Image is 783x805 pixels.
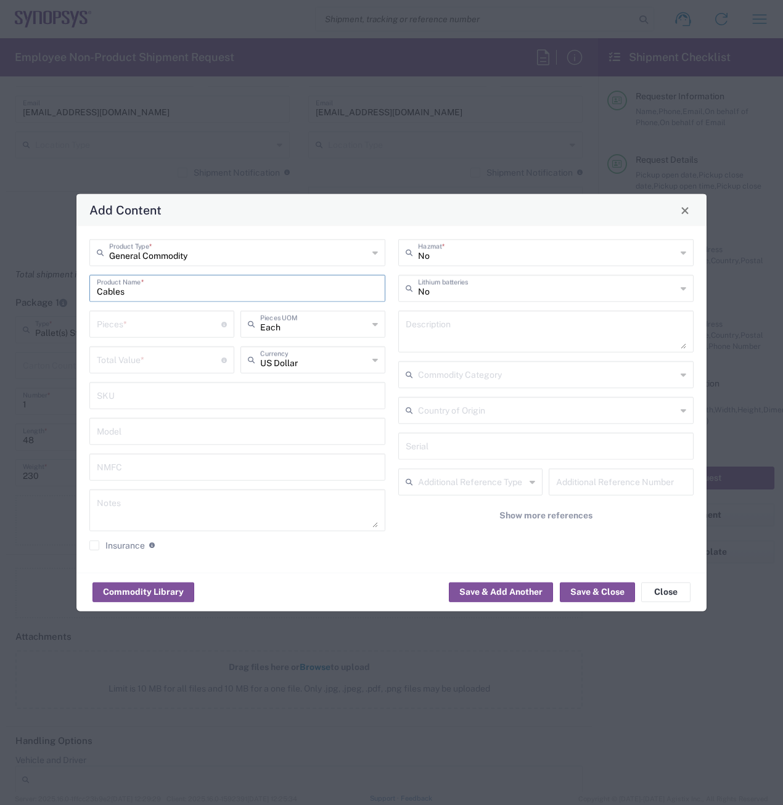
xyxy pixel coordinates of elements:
[499,510,592,521] span: Show more references
[641,582,691,602] button: Close
[89,541,145,550] label: Insurance
[449,582,553,602] button: Save & Add Another
[676,202,694,219] button: Close
[560,582,635,602] button: Save & Close
[89,201,162,219] h4: Add Content
[92,582,194,602] button: Commodity Library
